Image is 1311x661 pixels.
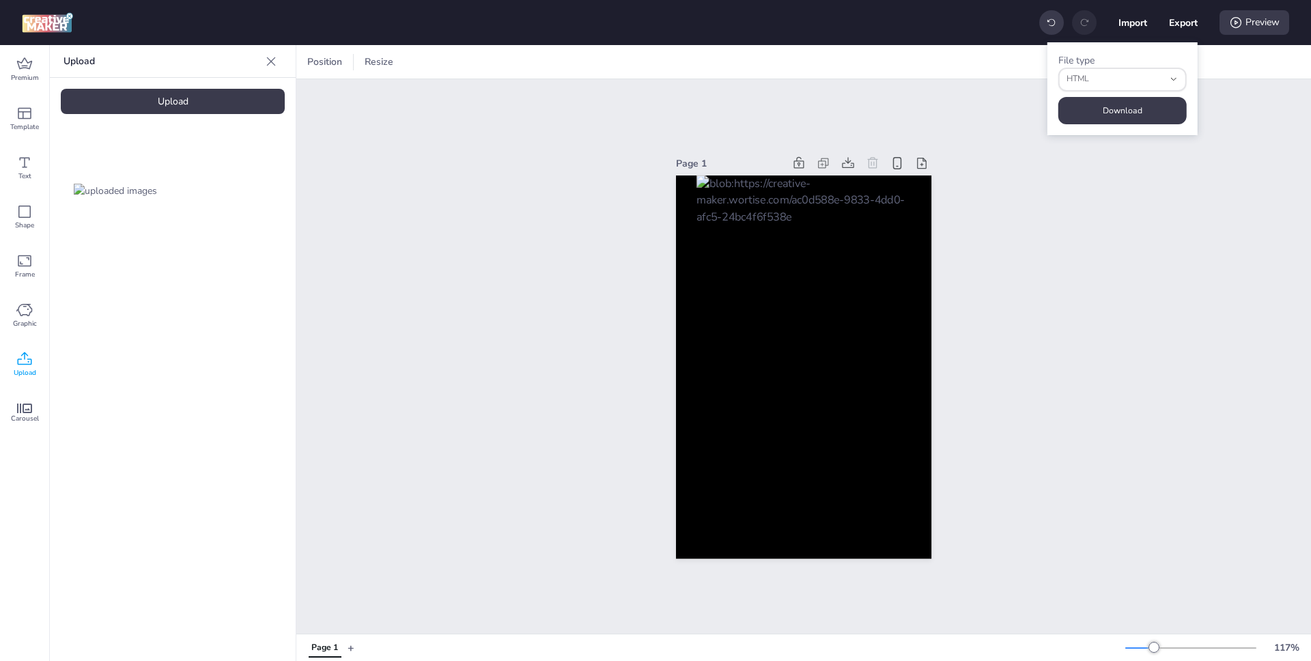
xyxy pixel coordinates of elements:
span: Upload [14,367,36,378]
span: Shape [15,220,34,231]
span: Premium [11,72,39,83]
span: Carousel [11,413,39,424]
img: uploaded images [74,184,157,198]
button: + [348,636,354,660]
div: 117 % [1270,641,1303,655]
span: Frame [15,269,35,280]
button: Download [1058,97,1187,124]
div: Tabs [302,636,348,660]
span: Resize [362,55,396,69]
span: Template [10,122,39,132]
div: Page 1 [311,642,338,654]
div: Upload [61,89,285,114]
span: HTML [1067,73,1164,85]
span: Graphic [13,318,37,329]
button: Export [1169,8,1198,37]
p: Upload [64,45,260,78]
div: Page 1 [676,156,784,171]
div: Preview [1220,10,1289,35]
span: Text [18,171,31,182]
label: File type [1058,54,1095,67]
span: Position [305,55,345,69]
img: logo Creative Maker [22,12,73,33]
button: Import [1118,8,1147,37]
button: fileType [1058,68,1187,92]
